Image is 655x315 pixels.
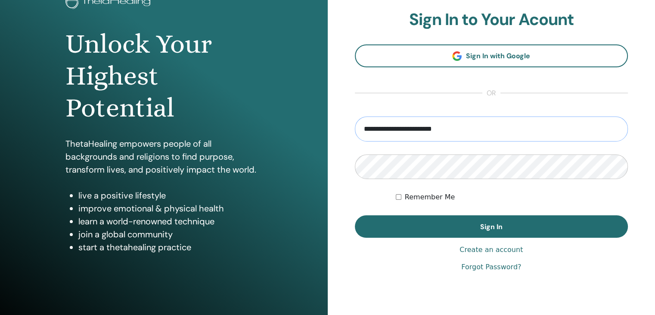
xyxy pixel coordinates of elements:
a: Create an account [459,245,523,255]
li: learn a world-renowned technique [78,215,262,228]
label: Remember Me [405,192,455,202]
p: ThetaHealing empowers people of all backgrounds and religions to find purpose, transform lives, a... [65,137,262,176]
span: Sign In with Google [466,51,530,60]
li: start a thetahealing practice [78,241,262,254]
span: or [482,88,500,98]
span: Sign In [480,222,503,231]
h1: Unlock Your Highest Potential [65,28,262,124]
a: Forgot Password? [461,262,521,272]
li: live a positive lifestyle [78,189,262,202]
li: improve emotional & physical health [78,202,262,215]
li: join a global community [78,228,262,241]
h2: Sign In to Your Acount [355,10,628,30]
button: Sign In [355,215,628,238]
div: Keep me authenticated indefinitely or until I manually logout [396,192,628,202]
a: Sign In with Google [355,44,628,67]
